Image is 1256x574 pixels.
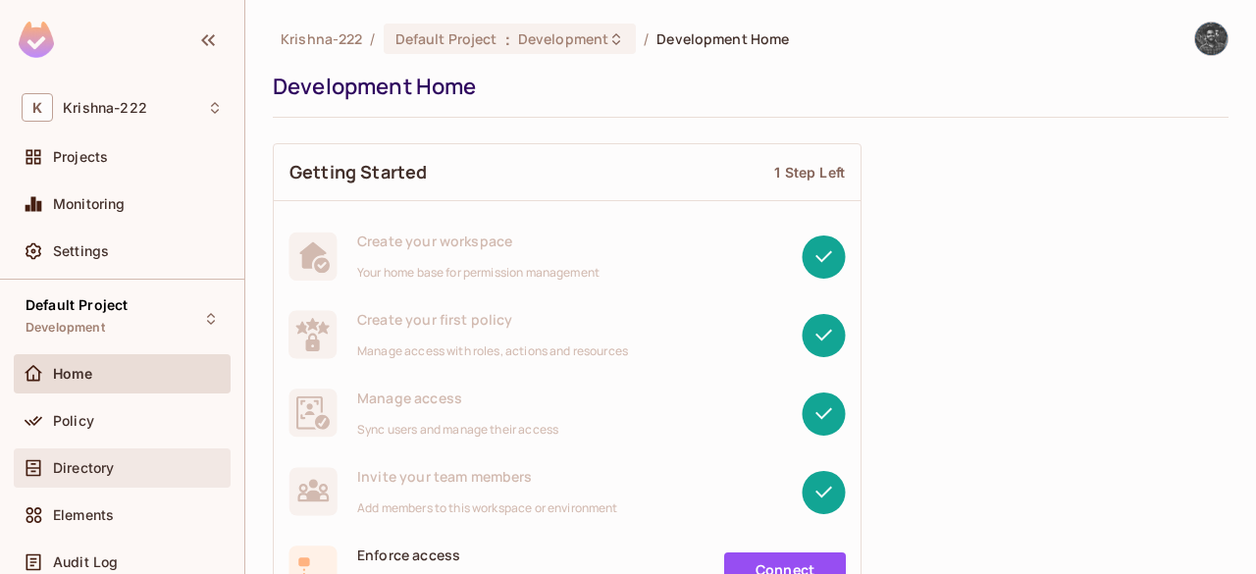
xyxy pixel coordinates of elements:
[26,297,128,313] span: Default Project
[53,366,93,382] span: Home
[357,310,628,329] span: Create your first policy
[53,243,109,259] span: Settings
[357,467,618,486] span: Invite your team members
[53,196,126,212] span: Monitoring
[357,389,558,407] span: Manage access
[289,160,427,184] span: Getting Started
[395,29,497,48] span: Default Project
[504,31,511,47] span: :
[370,29,375,48] li: /
[273,72,1219,101] div: Development Home
[656,29,789,48] span: Development Home
[1195,23,1228,55] img: Krishna Prasad A
[774,163,845,182] div: 1 Step Left
[26,320,105,336] span: Development
[53,554,118,570] span: Audit Log
[357,546,620,564] span: Enforce access
[281,29,362,48] span: the active workspace
[357,265,600,281] span: Your home base for permission management
[644,29,649,48] li: /
[53,460,114,476] span: Directory
[518,29,608,48] span: Development
[53,413,94,429] span: Policy
[53,149,108,165] span: Projects
[53,507,114,523] span: Elements
[19,22,54,58] img: SReyMgAAAABJRU5ErkJggg==
[357,232,600,250] span: Create your workspace
[63,100,147,116] span: Workspace: Krishna-222
[357,422,558,438] span: Sync users and manage their access
[357,500,618,516] span: Add members to this workspace or environment
[22,93,53,122] span: K
[357,343,628,359] span: Manage access with roles, actions and resources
